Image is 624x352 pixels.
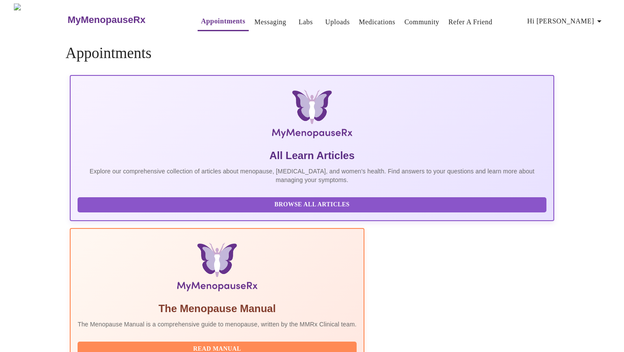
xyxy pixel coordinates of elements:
img: MyMenopauseRx Logo [14,3,66,36]
span: Browse All Articles [86,199,538,210]
h3: MyMenopauseRx [68,14,146,26]
button: Refer a Friend [445,13,496,31]
p: Explore our comprehensive collection of articles about menopause, [MEDICAL_DATA], and women's hea... [78,167,546,184]
a: Refer a Friend [448,16,493,28]
h5: All Learn Articles [78,149,546,163]
button: Community [401,13,443,31]
button: Medications [355,13,399,31]
button: Browse All Articles [78,197,546,212]
button: Messaging [251,13,289,31]
h5: The Menopause Manual [78,302,357,316]
button: Hi [PERSON_NAME] [524,13,608,30]
a: MyMenopauseRx [66,5,180,35]
a: Labs [299,16,313,28]
p: The Menopause Manual is a comprehensive guide to menopause, written by the MMRx Clinical team. [78,320,357,329]
a: Read Manual [78,345,359,352]
h4: Appointments [65,45,559,62]
button: Appointments [198,13,249,31]
a: Medications [359,16,395,28]
a: Browse All Articles [78,200,549,208]
a: Messaging [254,16,286,28]
button: Labs [292,13,320,31]
button: Uploads [322,13,354,31]
a: Appointments [201,15,245,27]
img: Menopause Manual [122,243,312,295]
a: Community [404,16,439,28]
a: Uploads [325,16,350,28]
img: MyMenopauseRx Logo [150,90,474,142]
span: Hi [PERSON_NAME] [527,15,604,27]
